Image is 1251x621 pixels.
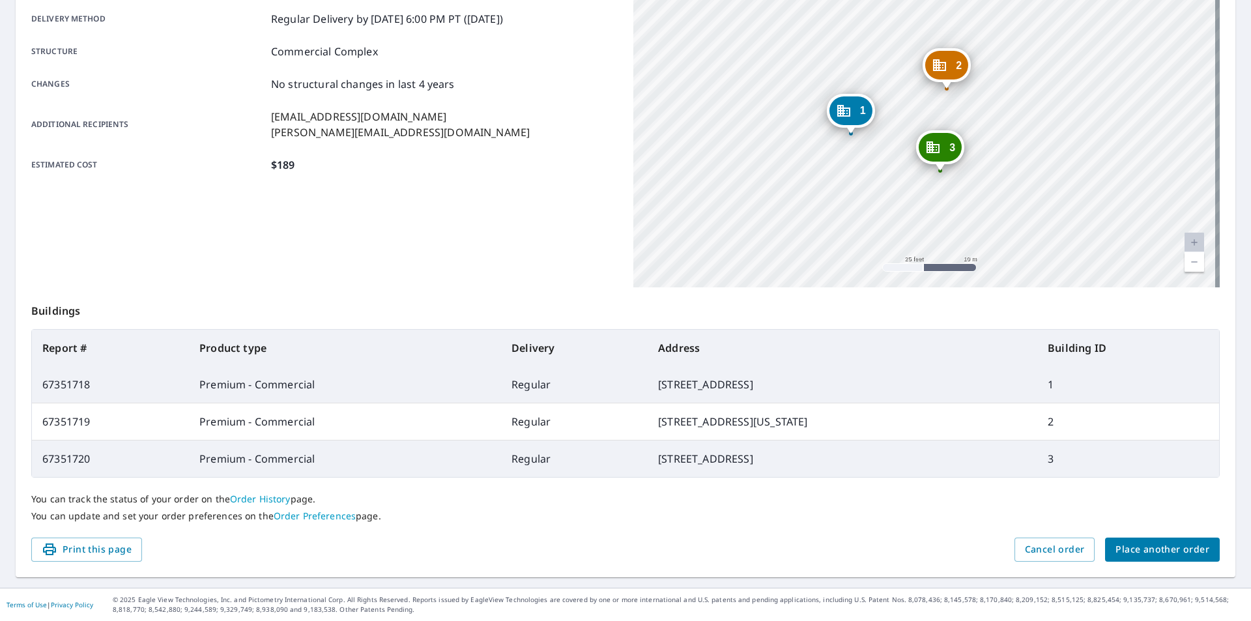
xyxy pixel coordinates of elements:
th: Address [648,330,1037,366]
a: Current Level 20, Zoom In Disabled [1185,233,1204,252]
p: © 2025 Eagle View Technologies, Inc. and Pictometry International Corp. All Rights Reserved. Repo... [113,595,1244,614]
div: Dropped pin, building 2, Commercial property, 312 W Washington Ave Santa Ana, CA 92706 [923,48,971,89]
span: 1 [860,106,866,115]
p: No structural changes in last 4 years [271,76,455,92]
a: Order Preferences [274,510,356,522]
div: Dropped pin, building 3, Commercial property, 1228 N Broadway Santa Ana, CA 92701 [916,130,964,171]
a: Terms of Use [7,600,47,609]
td: [STREET_ADDRESS] [648,440,1037,477]
p: [PERSON_NAME][EMAIL_ADDRESS][DOMAIN_NAME] [271,124,530,140]
td: [STREET_ADDRESS] [648,366,1037,403]
p: Additional recipients [31,109,266,140]
p: Structure [31,44,266,59]
td: 67351718 [32,366,189,403]
button: Print this page [31,538,142,562]
th: Building ID [1037,330,1219,366]
p: $189 [271,157,295,173]
div: Dropped pin, building 1, Commercial property, 1228 N Broadway Santa Ana, CA 92701 [827,94,875,134]
th: Report # [32,330,189,366]
span: 2 [956,61,962,70]
span: Cancel order [1025,542,1085,558]
span: Print this page [42,542,132,558]
p: | [7,601,93,609]
td: Premium - Commercial [189,440,501,477]
td: 67351720 [32,440,189,477]
td: Premium - Commercial [189,366,501,403]
span: Place another order [1115,542,1209,558]
p: Regular Delivery by [DATE] 6:00 PM PT ([DATE]) [271,11,503,27]
a: Current Level 20, Zoom Out [1185,252,1204,272]
td: 1 [1037,366,1219,403]
td: 2 [1037,403,1219,440]
td: Regular [501,366,648,403]
th: Product type [189,330,501,366]
p: Changes [31,76,266,92]
td: 3 [1037,440,1219,477]
td: [STREET_ADDRESS][US_STATE] [648,403,1037,440]
p: You can update and set your order preferences on the page. [31,510,1220,522]
p: You can track the status of your order on the page. [31,493,1220,505]
td: Premium - Commercial [189,403,501,440]
p: [EMAIL_ADDRESS][DOMAIN_NAME] [271,109,530,124]
td: 67351719 [32,403,189,440]
button: Place another order [1105,538,1220,562]
td: Regular [501,403,648,440]
td: Regular [501,440,648,477]
p: Estimated cost [31,157,266,173]
p: Buildings [31,287,1220,329]
a: Privacy Policy [51,600,93,609]
p: Delivery method [31,11,266,27]
th: Delivery [501,330,648,366]
a: Order History [230,493,291,505]
button: Cancel order [1014,538,1095,562]
span: 3 [949,143,955,152]
p: Commercial Complex [271,44,378,59]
